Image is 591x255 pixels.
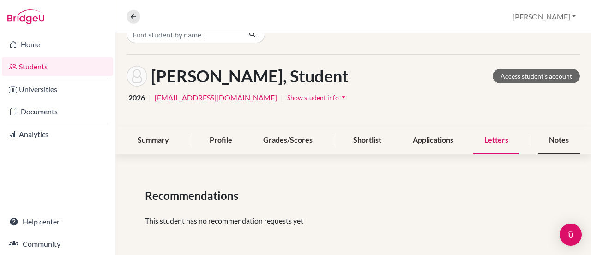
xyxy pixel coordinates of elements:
[127,127,180,154] div: Summary
[2,57,113,76] a: Students
[145,187,242,204] span: Recommendations
[127,66,147,87] img: Student Swisher's avatar
[145,215,561,226] p: This student has no recommendation requests yet
[342,127,392,154] div: Shortlist
[127,25,241,43] input: Find student by name...
[339,93,348,102] i: arrow_drop_down
[2,35,113,54] a: Home
[2,80,113,99] a: Universities
[155,92,277,103] a: [EMAIL_ADDRESS][DOMAIN_NAME]
[473,127,519,154] div: Letters
[508,8,580,25] button: [PERSON_NAME]
[252,127,324,154] div: Grades/Scores
[2,125,113,143] a: Analytics
[149,92,151,103] span: |
[287,90,349,105] button: Show student infoarrow_drop_down
[2,212,113,231] a: Help center
[199,127,243,154] div: Profile
[7,9,44,24] img: Bridge-U
[2,102,113,121] a: Documents
[402,127,464,154] div: Applications
[493,69,580,83] a: Access student's account
[287,93,339,101] span: Show student info
[560,224,582,246] div: Open Intercom Messenger
[151,66,349,86] h1: [PERSON_NAME], Student
[281,92,283,103] span: |
[538,127,580,154] div: Notes
[2,235,113,253] a: Community
[128,92,145,103] span: 2026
